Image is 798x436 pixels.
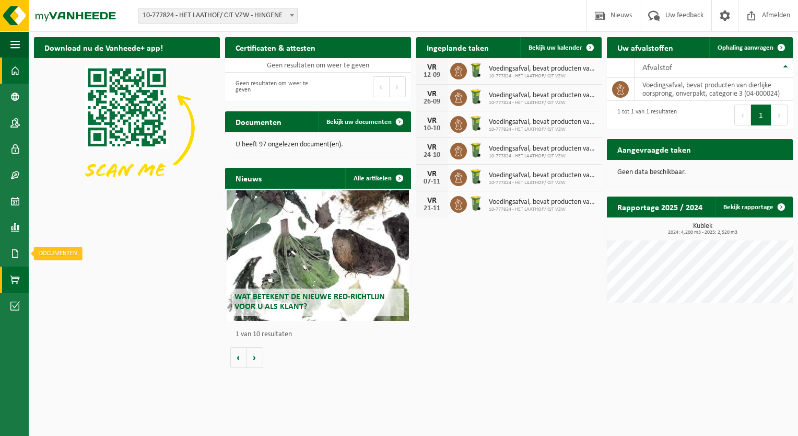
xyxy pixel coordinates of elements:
span: 10-777824 - HET LAATHOF/ CJT VZW [489,153,597,159]
div: VR [421,63,442,72]
span: 10-777824 - HET LAATHOF/ CJT VZW [489,180,597,186]
div: 12-09 [421,72,442,79]
button: Vorige [230,347,247,368]
span: Voedingsafval, bevat producten van dierlijke oorsprong, onverpakt, categorie 3 [489,65,597,73]
span: Bekijk uw documenten [326,119,392,125]
h2: Aangevraagde taken [607,139,701,159]
img: WB-0140-HPE-GN-50 [467,141,485,159]
p: U heeft 97 ongelezen document(en). [236,141,401,148]
div: 21-11 [421,205,442,212]
h2: Documenten [225,111,292,132]
button: Volgende [247,347,263,368]
span: Voedingsafval, bevat producten van dierlijke oorsprong, onverpakt, categorie 3 [489,118,597,127]
h2: Ingeplande taken [416,37,499,58]
div: VR [421,170,442,178]
button: Previous [373,76,390,97]
div: 24-10 [421,152,442,159]
h2: Uw afvalstoffen [607,37,684,58]
h3: Kubiek [612,223,793,235]
img: WB-0140-HPE-GN-50 [467,114,485,132]
h2: Download nu de Vanheede+ app! [34,37,173,58]
a: Alle artikelen [345,168,410,189]
span: 10-777824 - HET LAATHOF/ CJT VZW [489,206,597,213]
span: 2024: 4,200 m3 - 2025: 2,520 m3 [612,230,793,235]
div: 1 tot 1 van 1 resultaten [612,104,677,127]
button: 1 [751,105,771,125]
div: 26-09 [421,98,442,106]
a: Bekijk uw kalender [520,37,601,58]
div: 10-10 [421,125,442,132]
p: Geen data beschikbaar. [617,169,782,176]
button: Next [771,105,788,125]
img: WB-0140-HPE-GN-50 [467,168,485,186]
div: Geen resultaten om weer te geven [230,75,313,98]
img: WB-0140-HPE-GN-50 [467,88,485,106]
span: Voedingsafval, bevat producten van dierlijke oorsprong, onverpakt, categorie 3 [489,198,597,206]
a: Bekijk rapportage [715,197,792,217]
a: Ophaling aanvragen [709,37,792,58]
h2: Rapportage 2025 / 2024 [607,197,713,217]
span: 10-777824 - HET LAATHOF/ CJT VZW - HINGENE [138,8,298,24]
h2: Certificaten & attesten [225,37,326,58]
div: 07-11 [421,178,442,186]
td: Geen resultaten om weer te geven [225,58,411,73]
span: Afvalstof [642,64,672,72]
span: Voedingsafval, bevat producten van dierlijke oorsprong, onverpakt, categorie 3 [489,171,597,180]
a: Wat betekent de nieuwe RED-richtlijn voor u als klant? [227,190,409,321]
div: VR [421,117,442,125]
span: Voedingsafval, bevat producten van dierlijke oorsprong, onverpakt, categorie 3 [489,145,597,153]
span: Voedingsafval, bevat producten van dierlijke oorsprong, onverpakt, categorie 3 [489,91,597,100]
div: VR [421,197,442,205]
div: VR [421,90,442,98]
img: WB-0140-HPE-GN-50 [467,61,485,79]
span: 10-777824 - HET LAATHOF/ CJT VZW [489,127,597,133]
span: 10-777824 - HET LAATHOF/ CJT VZW [489,73,597,79]
div: VR [421,143,442,152]
span: Ophaling aanvragen [718,44,773,51]
button: Previous [734,105,751,125]
button: Next [390,76,406,97]
p: 1 van 10 resultaten [236,331,406,338]
span: Wat betekent de nieuwe RED-richtlijn voor u als klant? [234,293,385,311]
h2: Nieuws [225,168,272,188]
img: Download de VHEPlus App [34,58,220,198]
td: voedingsafval, bevat producten van dierlijke oorsprong, onverpakt, categorie 3 (04-000024) [635,78,793,101]
span: Bekijk uw kalender [529,44,582,51]
span: 10-777824 - HET LAATHOF/ CJT VZW - HINGENE [138,8,297,23]
a: Bekijk uw documenten [318,111,410,132]
img: WB-0140-HPE-GN-50 [467,194,485,212]
span: 10-777824 - HET LAATHOF/ CJT VZW [489,100,597,106]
